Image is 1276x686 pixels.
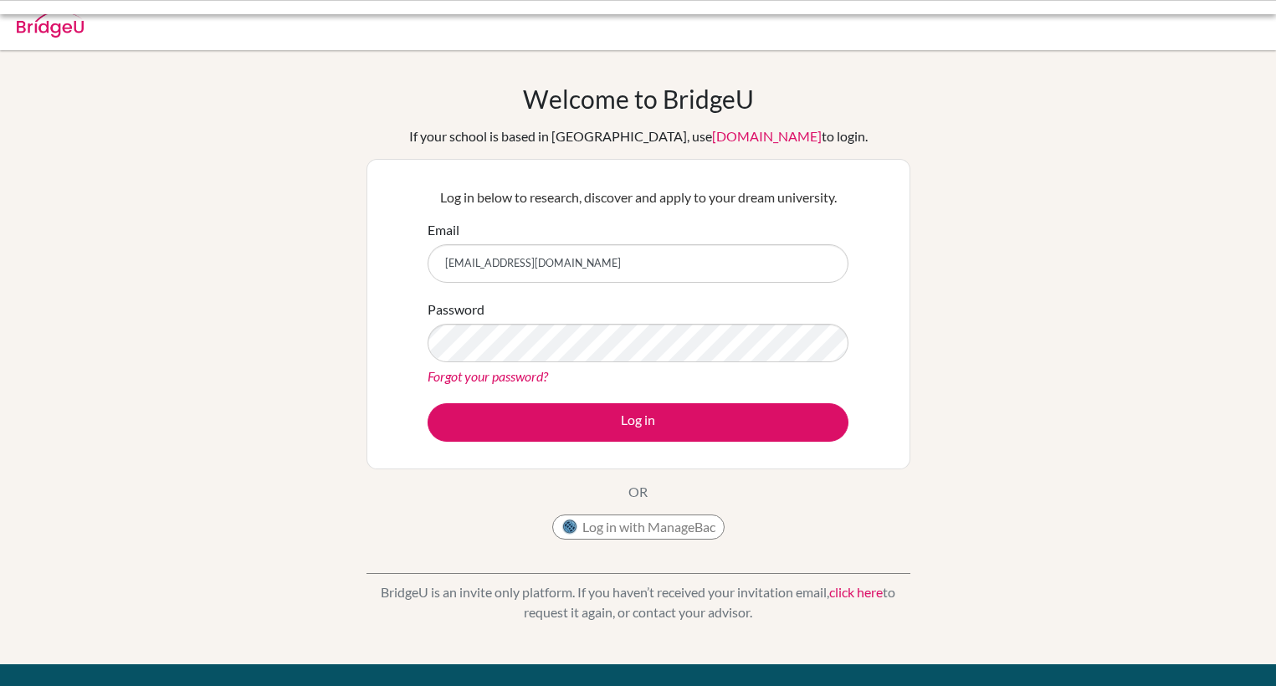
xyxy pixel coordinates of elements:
[829,584,883,600] a: click here
[153,13,873,33] div: Invalid email or password.
[712,128,822,144] a: [DOMAIN_NAME]
[428,368,548,384] a: Forgot your password?
[523,84,754,114] h1: Welcome to BridgeU
[428,403,848,442] button: Log in
[428,187,848,207] p: Log in below to research, discover and apply to your dream university.
[17,11,84,38] img: Bridge-U
[628,482,648,502] p: OR
[409,126,868,146] div: If your school is based in [GEOGRAPHIC_DATA], use to login.
[552,514,725,540] button: Log in with ManageBac
[428,220,459,240] label: Email
[428,299,484,320] label: Password
[366,582,910,622] p: BridgeU is an invite only platform. If you haven’t received your invitation email, to request it ...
